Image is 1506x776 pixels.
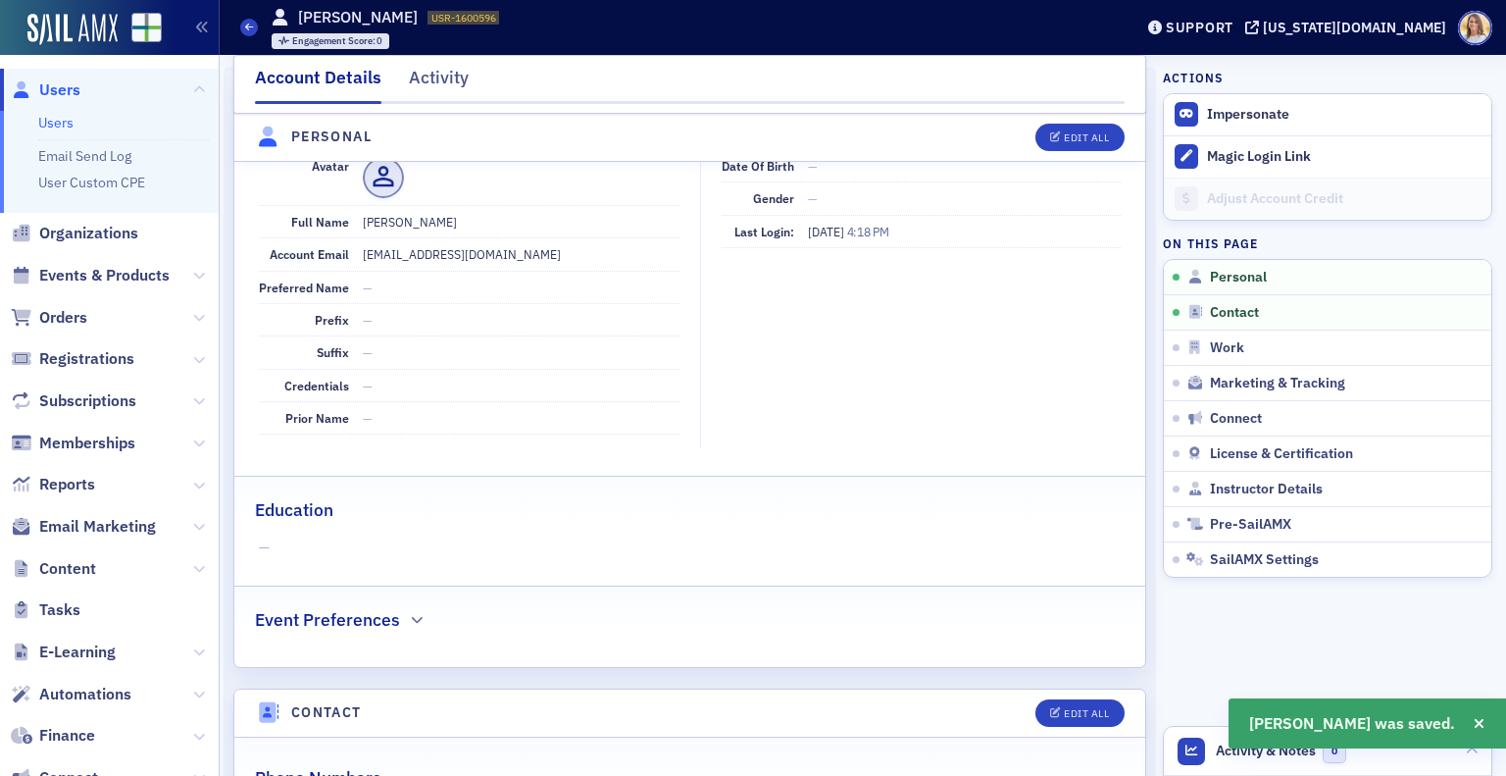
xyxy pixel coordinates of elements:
[734,224,794,239] span: Last Login:
[1164,135,1491,178] button: Magic Login Link
[39,223,138,244] span: Organizations
[39,599,80,621] span: Tasks
[38,147,131,165] a: Email Send Log
[431,11,496,25] span: USR-1600596
[1458,11,1492,45] span: Profile
[808,158,818,174] span: —
[363,238,679,270] dd: [EMAIL_ADDRESS][DOMAIN_NAME]
[1163,234,1492,252] h4: On this page
[1210,445,1353,463] span: License & Certification
[753,190,794,206] span: Gender
[292,36,383,47] div: 0
[11,265,170,286] a: Events & Products
[270,246,349,262] span: Account Email
[363,344,373,360] span: —
[1216,741,1316,761] span: Activity & Notes
[1064,132,1109,143] div: Edit All
[255,497,333,523] h2: Education
[291,127,372,147] h4: Personal
[1164,178,1491,220] a: Adjust Account Credit
[11,558,96,580] a: Content
[39,265,170,286] span: Events & Products
[1210,339,1244,357] span: Work
[39,79,80,101] span: Users
[291,214,349,230] span: Full Name
[11,642,116,663] a: E-Learning
[312,158,349,174] span: Avatar
[1035,124,1124,151] button: Edit All
[847,224,889,239] span: 4:18 PM
[363,280,373,295] span: —
[1249,712,1455,736] span: [PERSON_NAME] was saved.
[11,516,156,538] a: Email Marketing
[291,702,362,723] h4: Contact
[11,223,138,244] a: Organizations
[1207,190,1481,208] div: Adjust Account Credit
[292,34,377,47] span: Engagement Score :
[363,312,373,328] span: —
[11,433,135,454] a: Memberships
[39,348,134,370] span: Registrations
[1210,375,1345,392] span: Marketing & Tracking
[363,378,373,393] span: —
[118,13,162,46] a: View Homepage
[1207,106,1289,124] button: Impersonate
[1210,551,1319,569] span: SailAMX Settings
[11,307,87,329] a: Orders
[11,684,131,705] a: Automations
[39,390,136,412] span: Subscriptions
[11,725,95,747] a: Finance
[1035,699,1124,727] button: Edit All
[284,378,349,393] span: Credentials
[11,474,95,495] a: Reports
[1210,410,1262,428] span: Connect
[1163,69,1224,86] h4: Actions
[39,558,96,580] span: Content
[39,307,87,329] span: Orders
[317,344,349,360] span: Suffix
[131,13,162,43] img: SailAMX
[11,79,80,101] a: Users
[259,280,349,295] span: Preferred Name
[1323,739,1347,763] span: 0
[1210,304,1259,322] span: Contact
[11,348,134,370] a: Registrations
[285,410,349,426] span: Prior Name
[363,410,373,426] span: —
[39,642,116,663] span: E-Learning
[39,516,156,538] span: Email Marketing
[1207,148,1481,166] div: Magic Login Link
[1210,516,1291,534] span: Pre-SailAMX
[255,607,400,633] h2: Event Preferences
[11,599,80,621] a: Tasks
[315,312,349,328] span: Prefix
[259,538,1122,558] span: —
[255,65,381,104] div: Account Details
[298,7,418,28] h1: [PERSON_NAME]
[39,684,131,705] span: Automations
[363,206,679,237] dd: [PERSON_NAME]
[1064,708,1109,719] div: Edit All
[1210,481,1323,498] span: Instructor Details
[11,390,136,412] a: Subscriptions
[1263,19,1446,36] div: [US_STATE][DOMAIN_NAME]
[39,474,95,495] span: Reports
[38,174,145,191] a: User Custom CPE
[272,33,390,49] div: Engagement Score: 0
[1210,269,1267,286] span: Personal
[808,224,847,239] span: [DATE]
[1245,21,1453,34] button: [US_STATE][DOMAIN_NAME]
[39,725,95,747] span: Finance
[409,65,469,101] div: Activity
[27,14,118,45] img: SailAMX
[722,158,794,174] span: Date of Birth
[808,190,818,206] span: —
[1166,19,1233,36] div: Support
[39,433,135,454] span: Memberships
[38,114,74,131] a: Users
